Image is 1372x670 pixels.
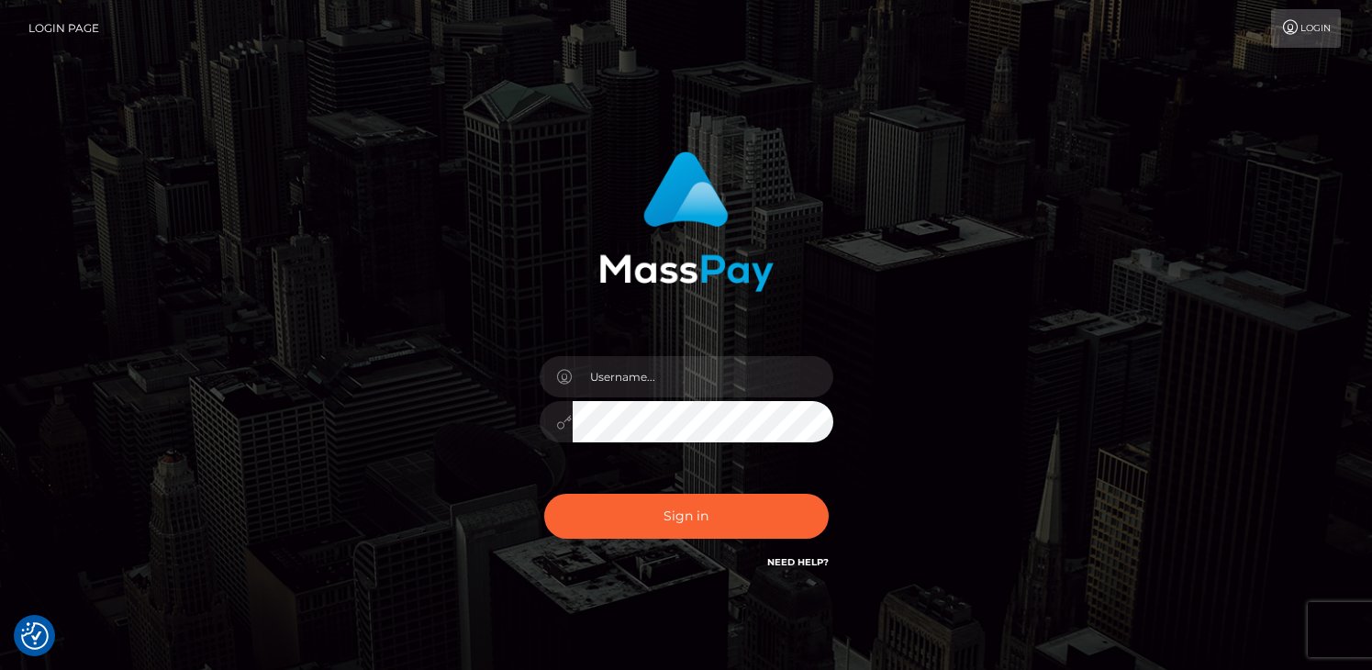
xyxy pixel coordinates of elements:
input: Username... [573,356,833,397]
button: Sign in [544,494,829,539]
a: Login Page [28,9,99,48]
img: MassPay Login [599,151,774,292]
a: Login [1271,9,1341,48]
img: Revisit consent button [21,622,49,650]
button: Consent Preferences [21,622,49,650]
a: Need Help? [767,556,829,568]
